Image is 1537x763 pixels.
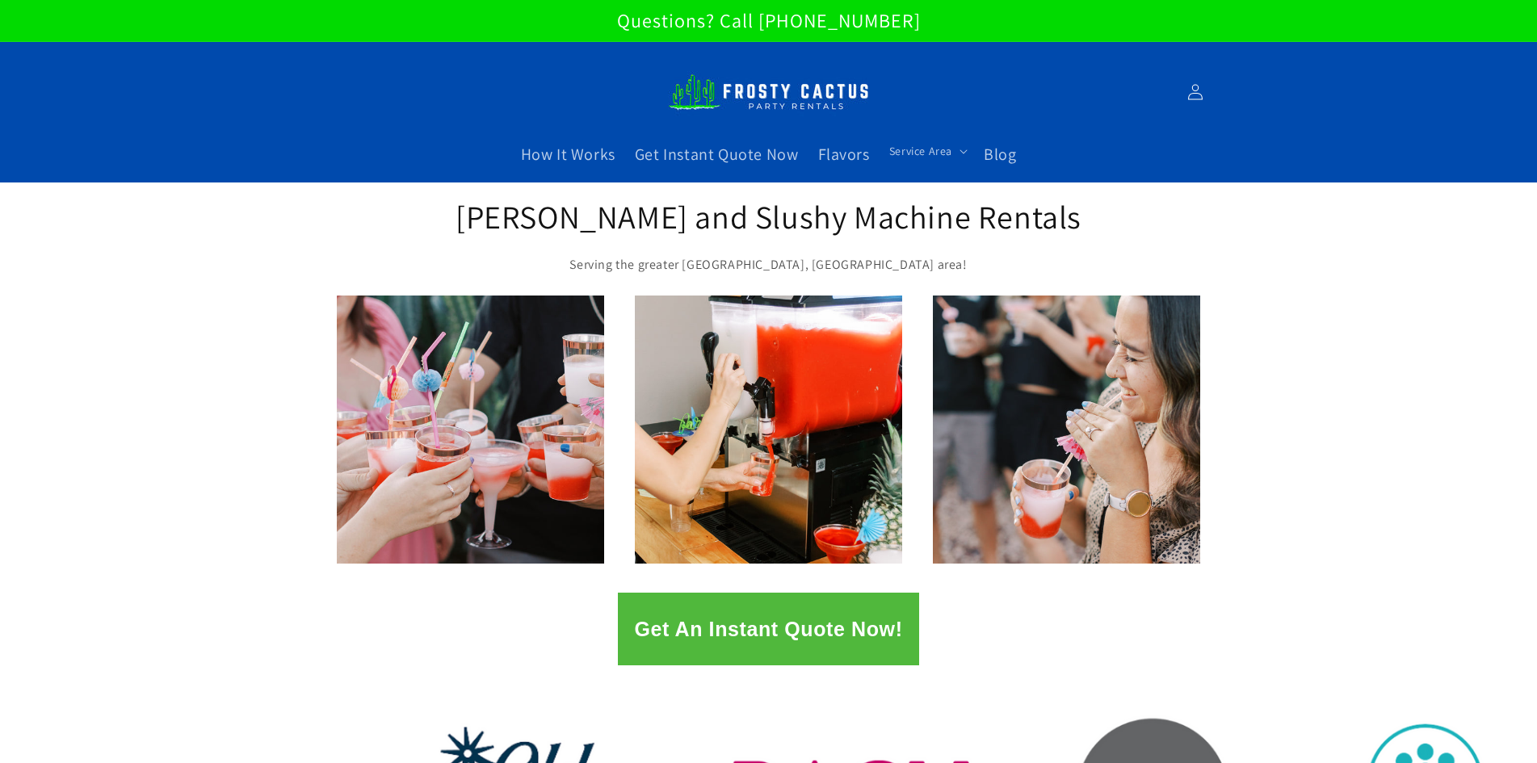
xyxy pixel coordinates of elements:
span: How It Works [521,144,615,165]
img: Frosty Cactus Margarita machine rentals Slushy machine rentals dirt soda dirty slushies [668,65,870,119]
h2: [PERSON_NAME] and Slushy Machine Rentals [454,195,1084,237]
p: Serving the greater [GEOGRAPHIC_DATA], [GEOGRAPHIC_DATA] area! [454,254,1084,277]
a: Flavors [808,134,880,174]
summary: Service Area [880,134,974,168]
a: Blog [974,134,1026,174]
span: Get Instant Quote Now [635,144,799,165]
a: How It Works [511,134,625,174]
button: Get An Instant Quote Now! [618,593,918,665]
span: Flavors [818,144,870,165]
span: Service Area [889,144,952,158]
a: Get Instant Quote Now [625,134,808,174]
span: Blog [984,144,1016,165]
